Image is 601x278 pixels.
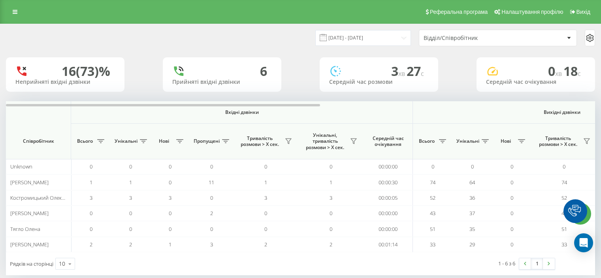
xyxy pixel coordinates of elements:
span: Тягло Олена [10,225,40,233]
span: 0 [511,163,513,170]
span: 74 [561,179,567,186]
span: 0 [129,210,132,217]
span: Унікальні, тривалість розмови > Х сек. [302,132,348,151]
span: 51 [430,225,435,233]
span: 52 [561,194,567,201]
span: 3 [391,62,407,79]
span: Налаштування профілю [501,9,563,15]
div: Відділ/Співробітник [424,35,518,42]
span: Вихід [577,9,590,15]
span: 2 [210,210,213,217]
span: [PERSON_NAME] [10,179,49,186]
td: 00:00:00 [364,159,413,174]
div: Open Intercom Messenger [574,233,593,252]
span: 18 [563,62,581,79]
div: 16 (73)% [62,64,110,79]
span: 1 [169,241,171,248]
span: 0 [169,225,171,233]
span: [PERSON_NAME] [10,241,49,248]
span: 29 [469,241,475,248]
span: 0 [511,241,513,248]
span: Костромицький Олександр [10,194,76,201]
span: 27 [407,62,424,79]
span: 0 [210,194,213,201]
div: Середній час очікування [486,79,586,85]
span: 0 [264,210,267,217]
span: хв [398,69,407,78]
span: Тривалість розмови > Х сек. [237,135,283,148]
span: 1 [330,179,332,186]
span: 2 [330,241,332,248]
span: Unknown [10,163,32,170]
span: 74 [430,179,435,186]
div: 6 [260,64,267,79]
span: c [421,69,424,78]
span: 64 [469,179,475,186]
span: Тривалість розмови > Х сек. [535,135,581,148]
span: 2 [129,241,132,248]
span: 0 [330,210,332,217]
span: 0 [129,163,132,170]
span: Всього [75,138,95,144]
span: 3 [210,241,213,248]
span: 37 [469,210,475,217]
span: Реферальна програма [430,9,488,15]
a: 1 [531,258,543,269]
span: Унікальні [115,138,138,144]
span: 0 [471,163,474,170]
span: 0 [548,62,563,79]
td: 00:00:30 [364,174,413,190]
span: 33 [430,241,435,248]
span: Вхідні дзвінки [92,109,392,115]
span: 0 [169,210,171,217]
span: 0 [90,163,92,170]
span: Пропущені [194,138,220,144]
div: Неприйняті вхідні дзвінки [15,79,115,85]
span: 43 [430,210,435,217]
span: 0 [330,163,332,170]
span: 0 [563,163,565,170]
span: 0 [169,179,171,186]
span: 1 [129,179,132,186]
span: Нові [154,138,174,144]
span: 3 [129,194,132,201]
span: 0 [264,163,267,170]
span: 0 [330,225,332,233]
span: 0 [511,179,513,186]
span: 0 [169,163,171,170]
span: Середній час очікування [369,135,407,148]
span: 3 [90,194,92,201]
span: 0 [90,210,92,217]
div: Прийняті вхідні дзвінки [172,79,272,85]
span: 35 [469,225,475,233]
span: [PERSON_NAME] [10,210,49,217]
span: 2 [90,241,92,248]
span: 3 [330,194,332,201]
div: Середній час розмови [329,79,429,85]
td: 00:00:00 [364,221,413,236]
span: 0 [210,225,213,233]
span: 2 [264,241,267,248]
div: 10 [59,260,65,268]
span: Унікальні [456,138,479,144]
span: 0 [129,225,132,233]
td: 00:01:14 [364,237,413,252]
span: хв [555,69,563,78]
span: 1 [90,179,92,186]
span: 0 [511,225,513,233]
span: 33 [561,241,567,248]
span: 52 [430,194,435,201]
span: 3 [169,194,171,201]
span: 11 [209,179,214,186]
span: Всього [417,138,437,144]
span: 0 [90,225,92,233]
span: Рядків на сторінці [10,260,53,267]
span: 0 [264,225,267,233]
div: 1 - 6 з 6 [498,259,515,267]
span: 3 [264,194,267,201]
span: 0 [431,163,434,170]
td: 00:00:00 [364,206,413,221]
span: 36 [469,194,475,201]
span: 0 [511,194,513,201]
span: 0 [210,163,213,170]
